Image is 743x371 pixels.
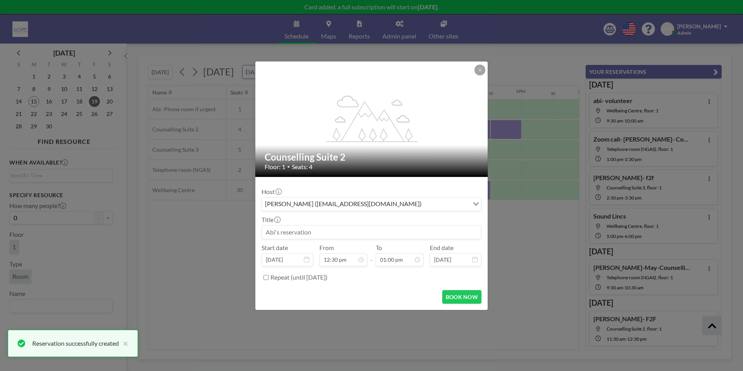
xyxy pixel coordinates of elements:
span: Seats: 4 [292,163,312,171]
button: BOOK NOW [442,290,481,304]
span: Floor: 1 [265,163,285,171]
label: To [376,244,382,252]
input: Abi's reservation [262,226,481,239]
label: Title [262,216,280,224]
label: From [319,244,334,252]
span: - [370,247,373,264]
h2: Counselling Suite 2 [265,151,479,163]
g: flex-grow: 1.2; [326,95,418,142]
label: Repeat (until [DATE]) [270,273,328,281]
div: Reservation successfully created [32,339,119,348]
div: Search for option [262,198,481,211]
span: [PERSON_NAME] ([EMAIL_ADDRESS][DOMAIN_NAME]) [263,199,423,209]
label: Start date [262,244,288,252]
span: • [287,164,290,170]
label: End date [430,244,453,252]
input: Search for option [424,199,468,209]
label: Host [262,188,281,196]
button: close [119,339,128,348]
